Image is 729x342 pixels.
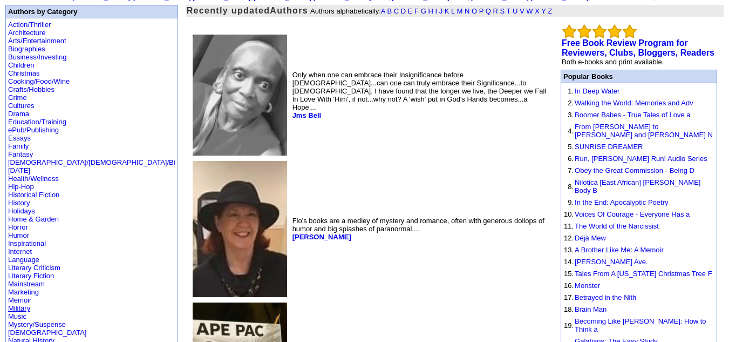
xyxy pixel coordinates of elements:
[520,7,524,15] a: V
[8,126,59,134] a: ePub/Publishing
[8,320,66,328] a: Mystery/Suspense
[486,7,491,15] a: Q
[568,111,574,119] font: 3.
[421,7,426,15] a: G
[8,223,28,231] a: Horror
[541,7,546,15] a: Y
[575,246,664,254] a: A Brother Like Me: A Memoir
[8,45,45,53] a: Biographies
[8,199,30,207] a: History
[408,7,413,15] a: E
[8,37,66,45] a: Arts/Entertainment
[575,222,659,230] a: The World of the Narcissist
[8,166,30,175] a: [DATE]
[8,150,33,158] a: Fantasy
[394,7,399,15] a: C
[8,21,51,29] a: Action/Thriller
[564,270,574,278] font: 15.
[439,7,443,15] a: J
[575,317,706,333] a: Becoming Like [PERSON_NAME]: How to Think a
[535,7,540,15] a: X
[8,312,26,320] a: Music
[575,305,607,313] a: Brain Man
[193,161,287,297] img: 86714.jpg
[592,24,607,38] img: bigemptystars.png
[8,247,32,256] a: Internet
[292,111,321,119] a: Jms Bell
[8,85,54,93] a: Crafts/Hobbies
[8,53,66,61] a: Business/Investing
[575,258,648,266] a: [PERSON_NAME] Ave.
[292,233,351,241] a: [PERSON_NAME]
[8,69,40,77] a: Christmas
[8,175,59,183] a: Health/Wellness
[465,7,469,15] a: N
[568,127,574,135] font: 4.
[8,288,39,296] a: Marketing
[8,93,27,102] a: Crime
[493,7,498,15] a: R
[8,256,39,264] a: Language
[564,293,574,301] font: 17.
[564,234,574,242] font: 12.
[472,7,477,15] a: O
[575,281,600,290] a: Monster
[8,296,31,304] a: Memoir
[513,7,517,15] a: U
[451,7,455,15] a: L
[8,328,86,337] a: [DEMOGRAPHIC_DATA]
[564,258,574,266] font: 14.
[8,8,78,16] b: Authors by Category
[575,166,694,175] a: Obey the Great Commission - Being D
[564,305,574,313] font: 18.
[575,270,712,278] a: Tales From A [US_STATE] Christmas Tree F
[193,35,287,156] img: 108732.jpg
[568,99,574,107] font: 2.
[575,87,619,95] a: In Deep Water
[575,293,636,301] a: Betrayed in the Nith
[575,111,690,119] a: Boomer Babes - True Tales of Love a
[575,178,700,195] a: Nilotica [East African] [PERSON_NAME] Body B
[445,7,449,15] a: K
[575,210,690,218] a: Voices Of Courage - Everyone Has a
[8,110,29,118] a: Drama
[575,143,643,151] a: SUNRISE DREAMER
[479,7,483,15] a: P
[8,118,66,126] a: Education/Training
[292,217,544,241] font: Flo's books are a medley of mystery and romance, often with generous dollops of humor and big spl...
[564,321,574,330] font: 19.
[575,99,693,107] a: Walking the World: Memories and Adv
[8,77,70,85] a: Cooking/Food/Wine
[562,38,714,57] a: Free Book Review Program for Reviewers, Clubs, Bloggers, Readers
[8,183,34,191] a: Hip-Hop
[564,246,574,254] font: 13.
[8,61,34,69] a: Children
[8,158,175,166] a: [DEMOGRAPHIC_DATA]/[DEMOGRAPHIC_DATA]/Bi
[568,143,574,151] font: 5.
[575,155,707,163] a: Run, [PERSON_NAME] Run! Audio Series
[310,7,552,15] font: Authors alphabetically:
[8,280,45,288] a: Mainstream
[575,234,606,242] a: Déjà Mew
[8,142,29,150] a: Family
[8,231,29,239] a: Humor
[8,29,45,37] a: Architecture
[8,215,59,223] a: Home & Garden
